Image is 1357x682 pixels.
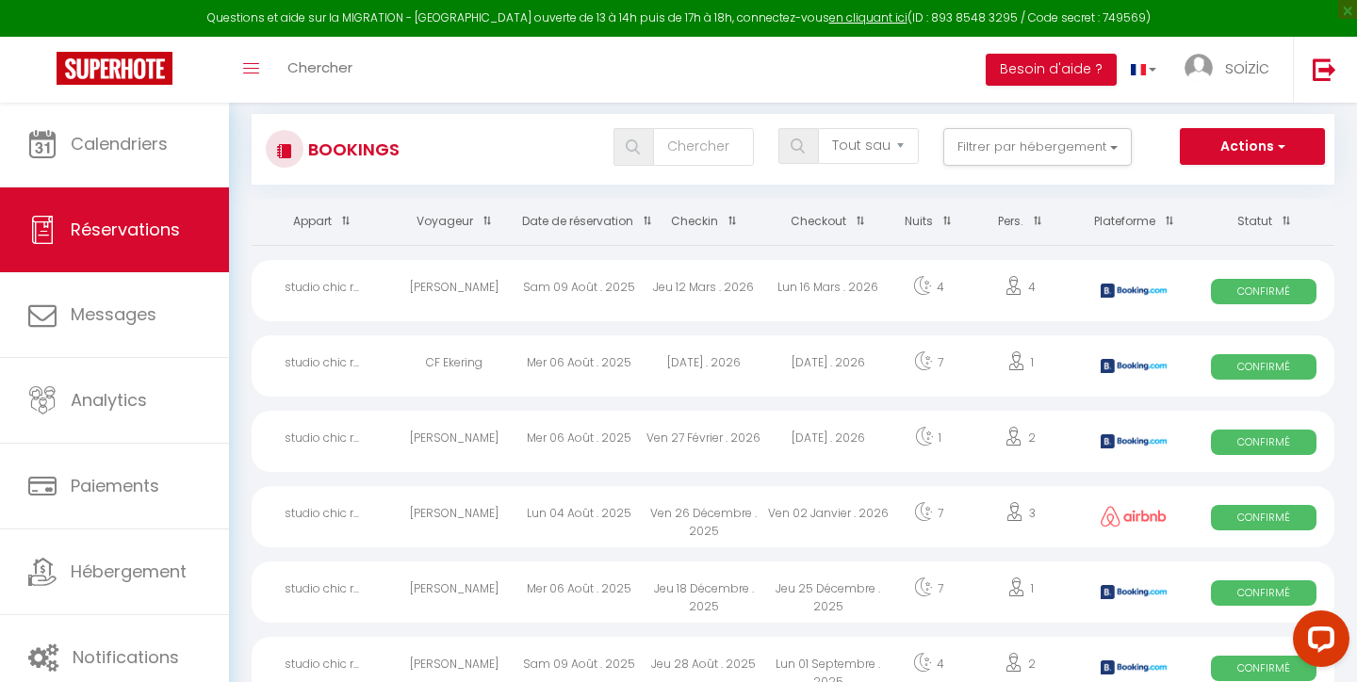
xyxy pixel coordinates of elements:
th: Sort by status [1194,199,1334,245]
span: Chercher [287,57,352,77]
th: Sort by channel [1074,199,1193,245]
th: Sort by booking date [517,199,642,245]
span: Messages [71,302,156,326]
span: Réservations [71,218,180,241]
img: Super Booking [57,52,172,85]
img: logout [1313,57,1336,81]
a: en cliquant ici [829,9,907,25]
button: Filtrer par hébergement [943,128,1132,166]
span: Analytics [71,388,147,412]
span: Notifications [73,645,179,669]
th: Sort by people [966,199,1074,245]
th: Sort by nights [891,199,966,245]
h3: Bookings [303,128,400,170]
th: Sort by guest [392,199,516,245]
a: Chercher [273,37,367,103]
iframe: LiveChat chat widget [1278,603,1357,682]
span: soizic [1225,56,1269,79]
th: Sort by checkin [642,199,766,245]
span: Hébergement [71,560,187,583]
input: Chercher [653,128,754,166]
img: ... [1185,54,1213,82]
span: Paiements [71,474,159,497]
button: Actions [1180,128,1325,166]
a: ... soizic [1170,37,1293,103]
span: Calendriers [71,132,168,155]
button: Besoin d'aide ? [986,54,1117,86]
th: Sort by rentals [252,199,392,245]
th: Sort by checkout [766,199,891,245]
